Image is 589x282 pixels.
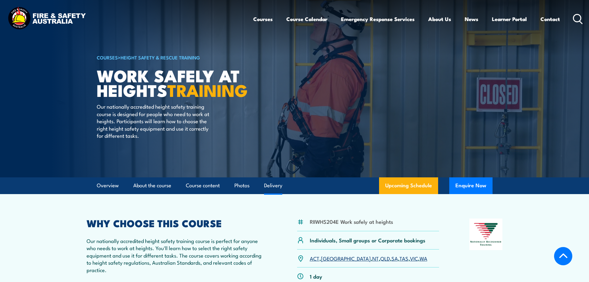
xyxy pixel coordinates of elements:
[310,273,322,280] p: 1 day
[379,177,438,194] a: Upcoming Schedule
[540,11,560,27] a: Contact
[469,219,503,250] img: Nationally Recognised Training logo.
[97,103,210,139] p: Our nationally accredited height safety training course is designed for people who need to work a...
[121,54,200,61] a: Height Safety & Rescue Training
[310,255,427,262] p: , , , , , , ,
[372,254,379,262] a: NT
[391,254,398,262] a: SA
[97,54,118,61] a: COURSES
[87,219,267,227] h2: WHY CHOOSE THIS COURSE
[186,177,220,194] a: Course content
[341,11,415,27] a: Emergency Response Services
[97,177,119,194] a: Overview
[264,177,282,194] a: Delivery
[492,11,527,27] a: Learner Portal
[465,11,478,27] a: News
[449,177,493,194] button: Enquire Now
[410,254,418,262] a: VIC
[428,11,451,27] a: About Us
[399,254,408,262] a: TAS
[310,254,319,262] a: ACT
[234,177,250,194] a: Photos
[310,218,393,225] li: RIIWHS204E Work safely at heights
[97,54,250,61] h6: >
[321,254,371,262] a: [GEOGRAPHIC_DATA]
[420,254,427,262] a: WA
[380,254,390,262] a: QLD
[87,237,267,273] p: Our nationally accredited height safety training course is perfect for anyone who needs to work a...
[310,236,425,244] p: Individuals, Small groups or Corporate bookings
[286,11,327,27] a: Course Calendar
[167,77,248,102] strong: TRAINING
[253,11,273,27] a: Courses
[97,68,250,97] h1: Work Safely at Heights
[133,177,171,194] a: About the course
